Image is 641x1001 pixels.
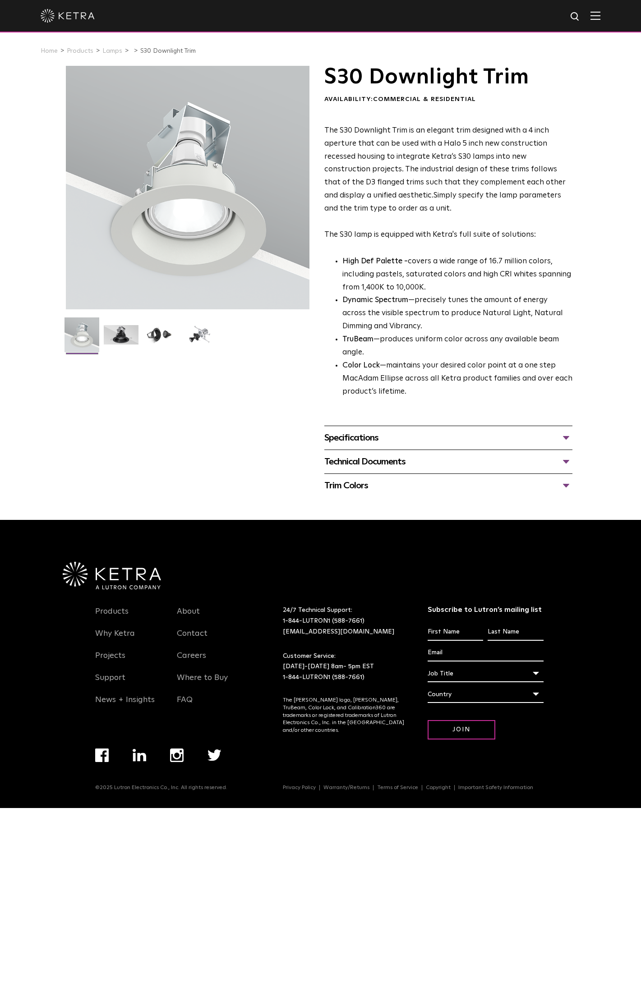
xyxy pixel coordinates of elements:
p: covers a wide range of 16.7 million colors, including pastels, saturated colors and high CRI whit... [342,255,573,294]
img: instagram [170,748,184,762]
input: First Name [428,624,483,641]
p: The [PERSON_NAME] logo, [PERSON_NAME], TruBeam, Color Lock, and Calibration360 are trademarks or ... [283,697,405,735]
strong: Dynamic Spectrum [342,296,408,304]
a: Home [41,48,58,54]
img: S30 Halo Downlight_Hero_Black_Gradient [104,325,138,351]
a: FAQ [177,695,193,716]
img: Ketra-aLutronCo_White_RGB [63,562,161,590]
a: Products [95,606,129,627]
input: Last Name [488,624,543,641]
input: Join [428,720,495,739]
li: —precisely tunes the amount of energy across the visible spectrum to produce Natural Light, Natur... [342,294,573,333]
a: Privacy Policy [279,785,320,790]
div: Technical Documents [324,455,573,469]
div: Navigation Menu [177,605,245,716]
p: 24/7 Technical Support: [283,605,405,637]
span: Simply specify the lamp parameters and the trim type to order as a unit.​ [324,192,561,212]
img: linkedin [133,749,147,762]
img: search icon [570,11,581,23]
div: Country [428,686,544,703]
a: Lamps [102,48,122,54]
img: facebook [95,748,109,762]
h3: Subscribe to Lutron’s mailing list [428,605,544,615]
a: 1-844-LUTRON1 (588-7661) [283,674,364,680]
div: Specifications [324,431,573,445]
li: —maintains your desired color point at a one step MacAdam Ellipse across all Ketra product famili... [342,359,573,399]
a: Products [67,48,93,54]
div: Navigation Menu [283,785,546,791]
div: Navigation Menu [95,748,245,785]
a: Where to Buy [177,673,228,693]
a: Why Ketra [95,629,135,649]
img: S30 Halo Downlight_Exploded_Black [182,325,217,351]
span: The S30 Downlight Trim is an elegant trim designed with a 4 inch aperture that can be used with a... [324,127,566,199]
input: Email [428,644,544,661]
img: ketra-logo-2019-white [41,9,95,23]
a: News + Insights [95,695,155,716]
img: S30 Halo Downlight_Table Top_Black [143,325,178,351]
img: twitter [208,749,221,761]
a: S30 Downlight Trim [140,48,196,54]
p: The S30 lamp is equipped with Ketra's full suite of solutions: [324,124,573,242]
img: Hamburger%20Nav.svg [590,11,600,20]
strong: TruBeam [342,335,374,343]
div: Availability: [324,95,573,104]
a: 1-844-LUTRON1 (588-7661) [283,618,364,624]
img: S30-DownlightTrim-2021-Web-Square [65,317,99,359]
a: [EMAIL_ADDRESS][DOMAIN_NAME] [283,629,394,635]
strong: Color Lock [342,362,380,369]
a: Terms of Service [374,785,422,790]
a: Contact [177,629,208,649]
div: Navigation Menu [95,605,164,716]
div: Job Title [428,665,544,682]
a: Copyright [422,785,455,790]
li: —produces uniform color across any available beam angle. [342,333,573,359]
a: Support [95,673,125,693]
a: About [177,606,200,627]
h1: S30 Downlight Trim [324,66,573,88]
strong: High Def Palette - [342,257,408,265]
a: Projects [95,651,125,671]
a: Important Safety Information [455,785,537,790]
a: Careers [177,651,206,671]
a: Warranty/Returns [320,785,374,790]
span: Commercial & Residential [373,96,476,102]
div: Trim Colors [324,478,573,493]
p: ©2025 Lutron Electronics Co., Inc. All rights reserved. [95,785,227,791]
p: Customer Service: [DATE]-[DATE] 8am- 5pm EST [283,651,405,683]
